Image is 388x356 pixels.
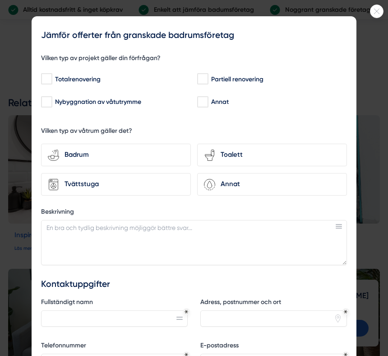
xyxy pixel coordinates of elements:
label: E-postadress [200,341,347,352]
h5: Vilken typ av projekt gäller din förfrågan? [41,54,161,65]
input: Partiell renovering [197,75,208,84]
label: Adress, postnummer och ort [200,298,347,309]
input: Totalrenovering [41,75,51,84]
label: Telefonnummer [41,341,188,352]
div: Obligatoriskt [185,310,188,314]
div: Obligatoriskt [344,310,347,314]
h5: Vilken typ av våtrum gäller det? [41,126,132,138]
label: Beskrivning [41,207,347,219]
label: Fullständigt namn [41,298,188,309]
h3: Kontaktuppgifter [41,278,347,290]
input: Nybyggnation av våtutrymme [41,98,51,107]
h3: Jämför offerter från granskade badrumsföretag [41,29,347,41]
input: Annat [197,98,208,107]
